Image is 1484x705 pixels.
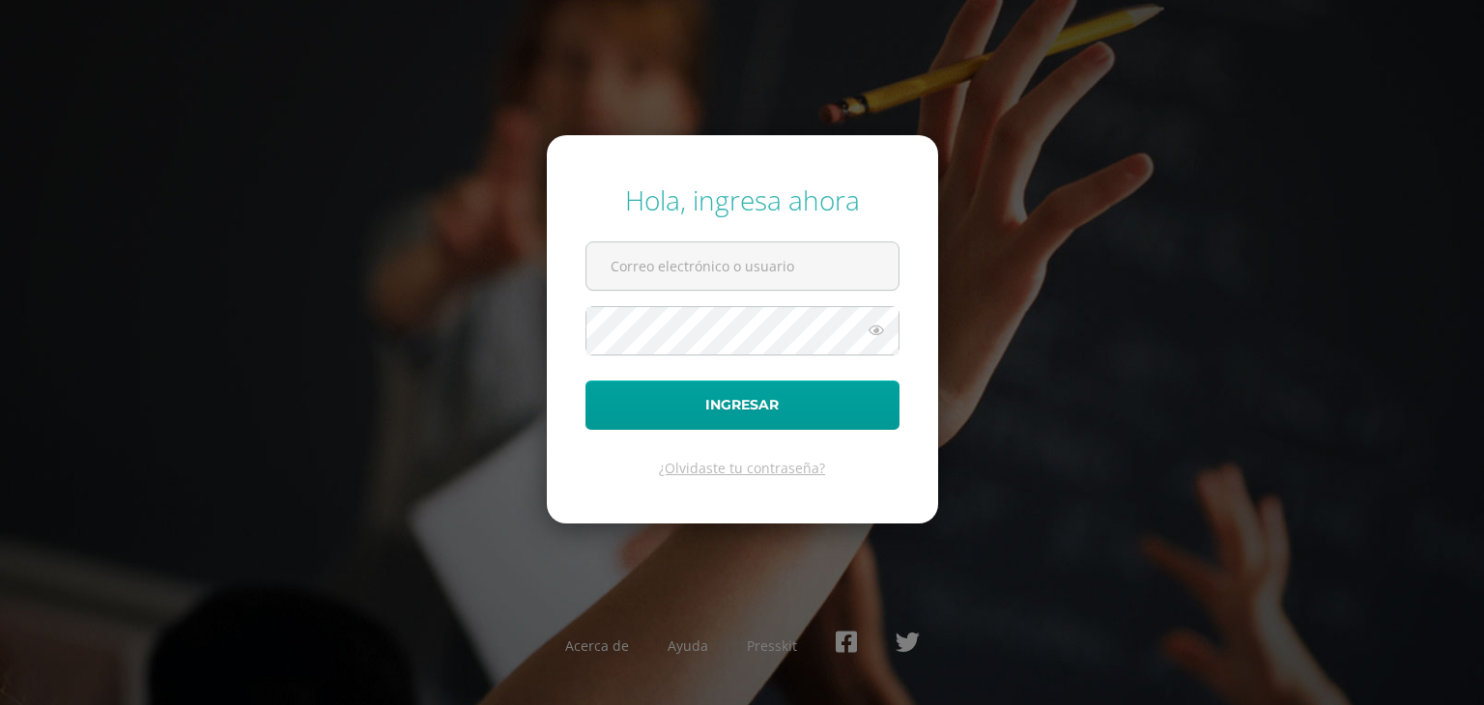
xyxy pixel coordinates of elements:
a: ¿Olvidaste tu contraseña? [659,459,825,477]
div: Hola, ingresa ahora [585,182,899,218]
a: Presskit [747,636,797,655]
a: Acerca de [565,636,629,655]
a: Ayuda [668,636,708,655]
button: Ingresar [585,381,899,430]
input: Correo electrónico o usuario [586,242,899,290]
